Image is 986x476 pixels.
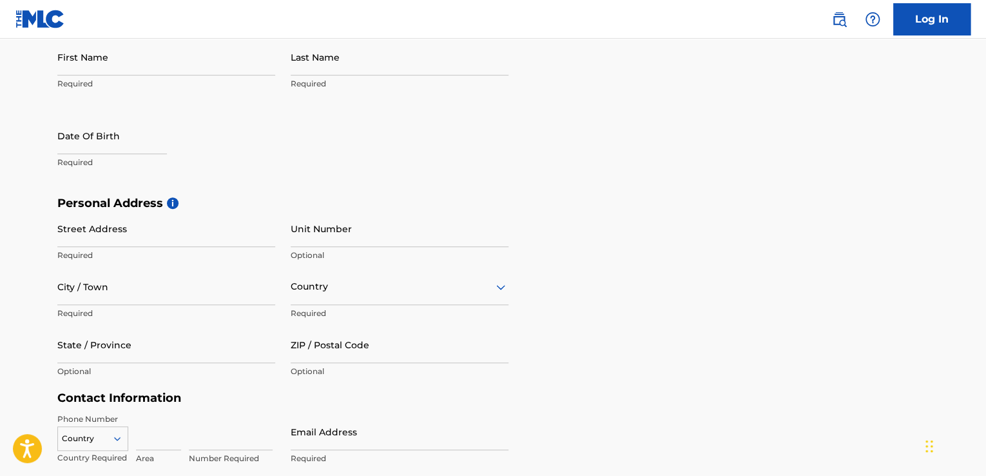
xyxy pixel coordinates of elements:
p: Optional [57,366,275,377]
p: Required [57,157,275,168]
img: search [831,12,847,27]
span: i [167,197,179,209]
p: Number Required [189,453,273,464]
img: help [865,12,880,27]
p: Required [291,78,508,90]
iframe: Chat Widget [922,414,986,476]
a: Public Search [826,6,852,32]
p: Country Required [57,452,128,464]
h5: Contact Information [57,391,508,406]
p: Required [57,78,275,90]
div: Drag [925,427,933,466]
p: Required [57,308,275,319]
div: Help [860,6,885,32]
p: Required [291,308,508,319]
a: Log In [893,3,971,35]
p: Required [291,453,508,464]
p: Area [136,453,181,464]
p: Optional [291,366,508,377]
img: MLC Logo [15,10,65,28]
h5: Personal Address [57,196,929,211]
p: Optional [291,250,508,261]
p: Required [57,250,275,261]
